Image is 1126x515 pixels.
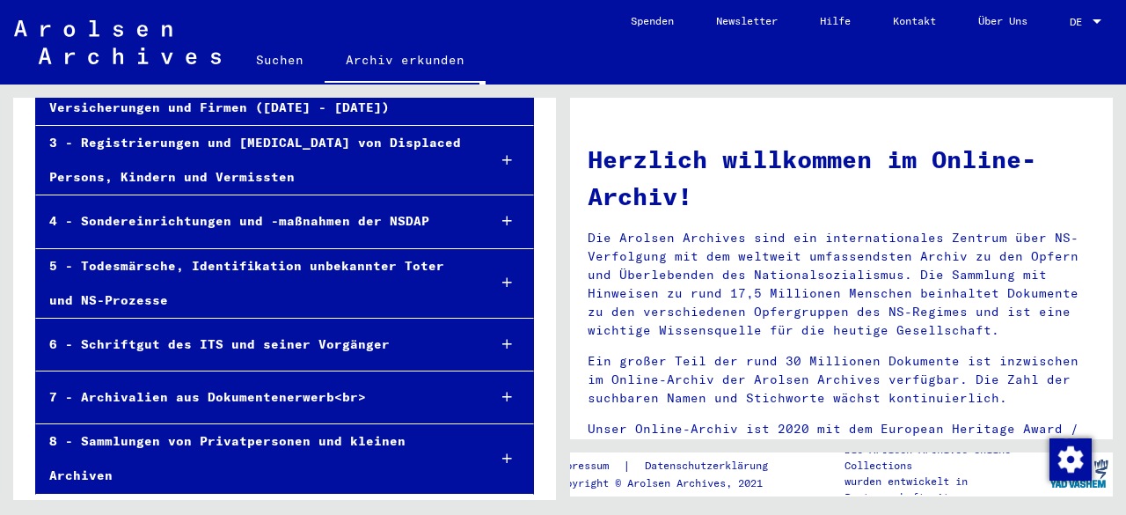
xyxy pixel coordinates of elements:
[36,249,472,318] div: 5 - Todesmärsche, Identifikation unbekannter Toter und NS-Prozesse
[553,457,789,475] div: |
[36,204,472,239] div: 4 - Sondereinrichtungen und -maßnahmen der NSDAP
[235,39,325,81] a: Suchen
[1070,16,1089,28] span: DE
[36,380,472,415] div: 7 - Archivalien aus Dokumentenerwerb<br>
[631,457,789,475] a: Datenschutzerklärung
[553,475,789,491] p: Copyright © Arolsen Archives, 2021
[844,442,1045,474] p: Die Arolsen Archives Online-Collections
[325,39,486,85] a: Archiv erkunden
[844,474,1045,505] p: wurden entwickelt in Partnerschaft mit
[1046,452,1112,496] img: yv_logo.png
[36,424,472,493] div: 8 - Sammlungen von Privatpersonen und kleinen Archiven
[1049,438,1092,481] img: Zustimmung ändern
[36,126,472,195] div: 3 - Registrierungen und [MEDICAL_DATA] von Displaced Persons, Kindern und Vermissten
[36,327,472,362] div: 6 - Schriftgut des ITS und seiner Vorgänger
[588,352,1095,408] p: Ein großer Teil der rund 30 Millionen Dokumente ist inzwischen im Online-Archiv der Arolsen Archi...
[14,20,221,64] img: Arolsen_neg.svg
[588,229,1095,340] p: Die Arolsen Archives sind ein internationales Zentrum über NS-Verfolgung mit dem weltweit umfasse...
[588,420,1095,475] p: Unser Online-Archiv ist 2020 mit dem European Heritage Award / Europa Nostra Award 2020 ausgezeic...
[588,141,1095,215] h1: Herzlich willkommen im Online-Archiv!
[553,457,623,475] a: Impressum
